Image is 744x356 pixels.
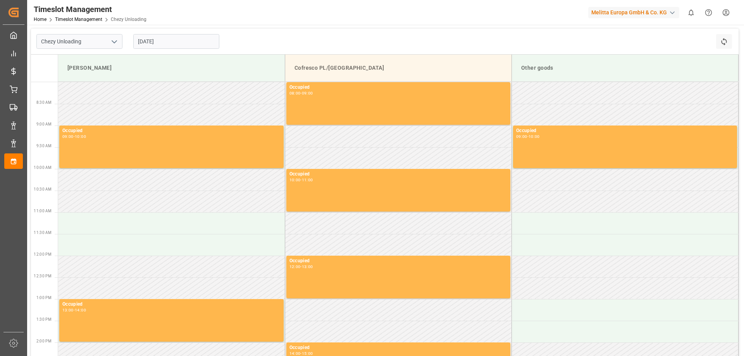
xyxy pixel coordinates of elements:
div: 13:00 [62,308,74,312]
div: - [527,135,529,138]
div: Timeslot Management [34,3,146,15]
input: Type to search/select [36,34,122,49]
span: 1:30 PM [36,317,52,322]
input: DD.MM.YYYY [133,34,219,49]
a: Timeslot Management [55,17,102,22]
button: show 0 new notifications [682,4,700,21]
div: Cofresco PL/[GEOGRAPHIC_DATA] [291,61,505,75]
div: 10:00 [289,178,301,182]
span: 12:00 PM [34,252,52,256]
div: Melitta Europa GmbH & Co. KG [588,7,679,18]
div: 11:00 [302,178,313,182]
div: 09:00 [516,135,527,138]
div: - [300,352,301,355]
button: Melitta Europa GmbH & Co. KG [588,5,682,20]
div: Occupied [289,344,507,352]
div: 13:00 [302,265,313,268]
div: - [300,178,301,182]
div: Occupied [289,170,507,178]
div: - [300,265,301,268]
div: 10:00 [75,135,86,138]
button: Help Center [700,4,717,21]
div: 09:00 [62,135,74,138]
span: 10:30 AM [34,187,52,191]
span: 9:30 AM [36,144,52,148]
div: - [300,91,301,95]
div: Occupied [516,127,734,135]
span: 11:00 AM [34,209,52,213]
div: 12:00 [289,265,301,268]
button: open menu [108,36,120,48]
div: 08:00 [289,91,301,95]
div: - [74,308,75,312]
span: 9:00 AM [36,122,52,126]
div: 10:00 [529,135,540,138]
span: 1:00 PM [36,296,52,300]
span: 2:00 PM [36,339,52,343]
span: 10:00 AM [34,165,52,170]
span: 8:30 AM [36,100,52,105]
div: 15:00 [302,352,313,355]
div: [PERSON_NAME] [64,61,279,75]
div: 14:00 [75,308,86,312]
span: 12:30 PM [34,274,52,278]
div: Occupied [62,301,281,308]
div: Occupied [289,84,507,91]
div: Other goods [518,61,732,75]
div: - [74,135,75,138]
div: Occupied [289,257,507,265]
div: 09:00 [302,91,313,95]
div: 14:00 [289,352,301,355]
a: Home [34,17,46,22]
div: Occupied [62,127,281,135]
span: 11:30 AM [34,230,52,235]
